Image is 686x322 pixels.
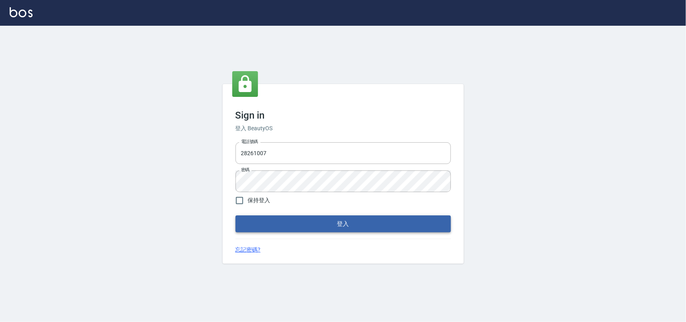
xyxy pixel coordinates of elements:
[241,139,258,145] label: 電話號碼
[235,246,261,254] a: 忘記密碼?
[235,215,451,232] button: 登入
[10,7,33,17] img: Logo
[235,124,451,133] h6: 登入 BeautyOS
[235,110,451,121] h3: Sign in
[248,196,270,205] span: 保持登入
[241,167,250,173] label: 密碼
